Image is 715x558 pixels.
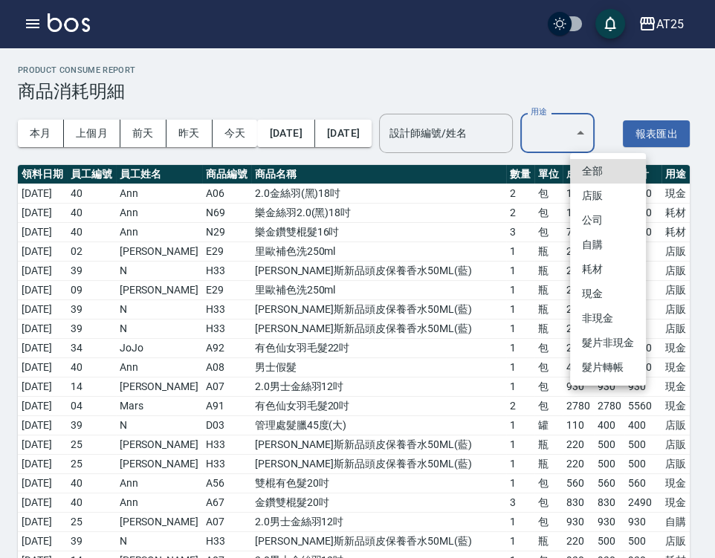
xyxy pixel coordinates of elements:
[570,208,646,233] li: 公司
[570,257,646,282] li: 耗材
[570,184,646,208] li: 店販
[570,355,646,380] li: 髮片轉帳
[570,233,646,257] li: 自購
[570,282,646,306] li: 現金
[570,331,646,355] li: 髮片非現金
[570,306,646,331] li: 非現金
[570,159,646,184] li: 全部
